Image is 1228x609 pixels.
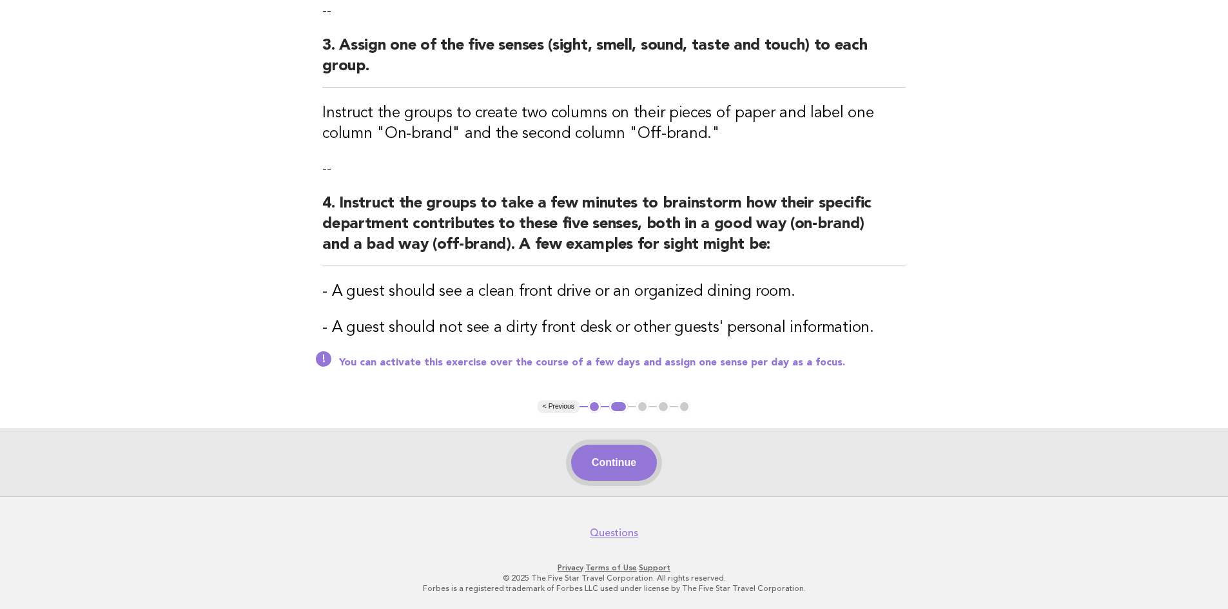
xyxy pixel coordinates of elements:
p: You can activate this exercise over the course of a few days and assign one sense per day as a fo... [339,356,906,369]
p: -- [322,160,906,178]
button: 1 [588,400,601,413]
a: Terms of Use [585,563,637,572]
button: Continue [571,445,657,481]
button: 2 [609,400,628,413]
h2: 3. Assign one of the five senses (sight, smell, sound, taste and touch) to each group. [322,35,906,88]
p: · · [220,563,1009,573]
button: < Previous [538,400,580,413]
h3: Instruct the groups to create two columns on their pieces of paper and label one column "On-brand... [322,103,906,144]
a: Privacy [558,563,583,572]
p: © 2025 The Five Star Travel Corporation. All rights reserved. [220,573,1009,583]
p: Forbes is a registered trademark of Forbes LLC used under license by The Five Star Travel Corpora... [220,583,1009,594]
p: -- [322,2,906,20]
a: Questions [590,527,638,539]
h3: - A guest should not see a dirty front desk or other guests' personal information. [322,318,906,338]
a: Support [639,563,670,572]
h2: 4. Instruct the groups to take a few minutes to brainstorm how their specific department contribu... [322,193,906,266]
h3: - A guest should see a clean front drive or an organized dining room. [322,282,906,302]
